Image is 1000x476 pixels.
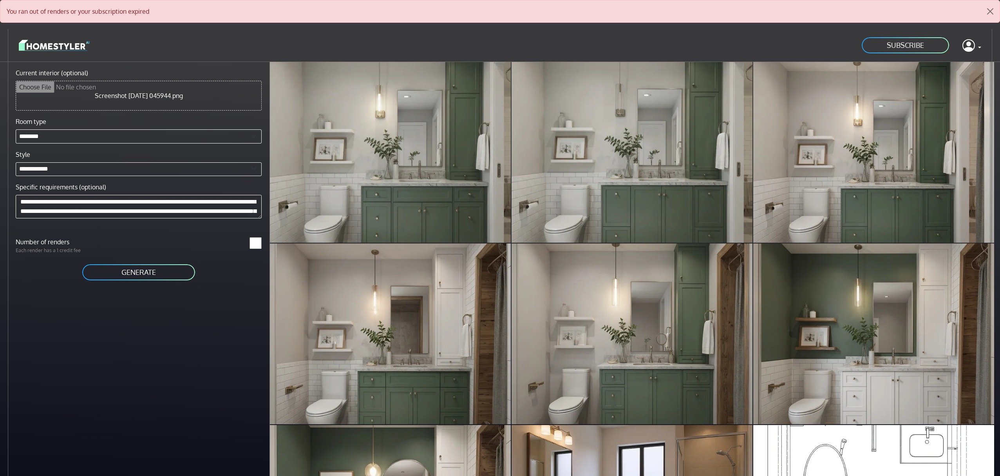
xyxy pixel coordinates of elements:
img: logo-3de290ba35641baa71223ecac5eacb59cb85b4c7fdf211dc9aaecaaee71ea2f8.svg [19,38,89,52]
label: Style [16,150,30,159]
button: Close [981,0,1000,22]
label: Room type [16,117,46,126]
p: Each render has a 1 credit fee [11,247,139,254]
button: GENERATE [81,263,196,281]
label: Current interior (optional) [16,68,88,78]
a: SUBSCRIBE [861,36,950,54]
label: Number of renders [11,237,139,247]
label: Specific requirements (optional) [16,182,106,192]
